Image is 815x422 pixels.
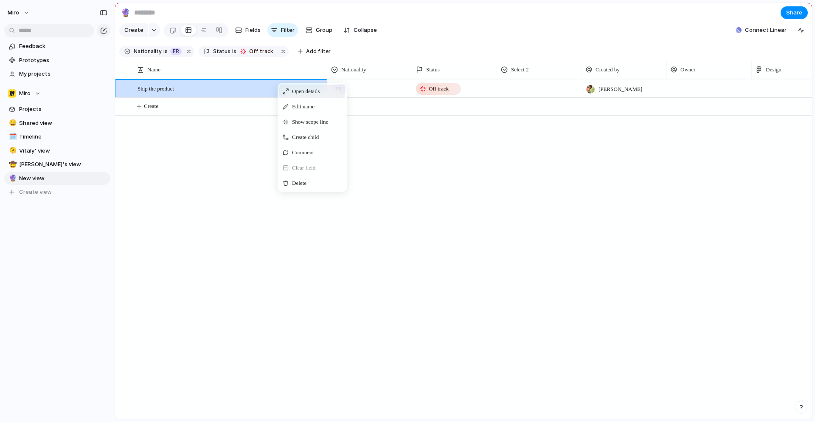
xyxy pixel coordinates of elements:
[8,133,16,141] button: 🗓️
[4,172,110,185] a: 🔮New view
[292,133,319,142] span: Create child
[124,26,143,34] span: Create
[292,118,328,126] span: Show scope line
[8,160,16,169] button: 🤠
[745,26,787,34] span: Connect Linear
[4,117,110,130] a: 😄Shared view
[4,87,110,100] button: Miro
[230,47,238,56] button: is
[4,68,110,80] a: My projects
[19,42,107,51] span: Feedback
[4,186,110,198] button: Create view
[786,8,802,17] span: Share
[4,54,110,67] a: Prototypes
[19,105,107,113] span: Projects
[732,24,790,37] button: Connect Linear
[232,23,264,37] button: Fields
[4,130,110,143] a: 🗓️Timeline
[4,103,110,116] a: Projects
[9,173,15,183] div: 🔮
[19,70,107,78] span: My projects
[781,6,808,19] button: Share
[8,119,16,127] button: 😄
[9,160,15,170] div: 🤠
[4,158,110,171] a: 🤠[PERSON_NAME]'s view
[9,132,15,142] div: 🗓️
[162,47,169,56] button: is
[292,179,306,187] span: Delete
[19,89,31,98] span: Miro
[19,119,107,127] span: Shared view
[301,23,337,37] button: Group
[4,6,34,20] button: miro
[237,47,278,56] button: Off track
[19,133,107,141] span: Timeline
[4,40,110,53] a: Feedback
[119,23,148,37] button: Create
[19,147,107,155] span: Vitaly' view
[4,144,110,157] a: 🫠Vitaly' view
[134,48,162,55] span: Nationality
[292,102,315,111] span: Edit name
[19,160,107,169] span: [PERSON_NAME]'s view
[213,48,230,55] span: Status
[292,164,315,172] span: Clear field
[19,174,107,183] span: New view
[119,6,132,20] button: 🔮
[8,174,16,183] button: 🔮
[8,147,16,155] button: 🫠
[8,8,19,17] span: miro
[340,23,380,37] button: Collapse
[293,45,336,57] button: Add filter
[19,56,107,65] span: Prototypes
[292,87,320,96] span: Open details
[316,26,332,34] span: Group
[163,48,168,55] span: is
[249,48,275,55] span: Off track
[9,146,15,156] div: 🫠
[173,48,179,55] span: FR
[19,188,52,196] span: Create view
[354,26,377,34] span: Collapse
[267,23,298,37] button: Filter
[121,7,130,18] div: 🔮
[278,83,347,192] div: Context Menu
[169,47,183,56] button: FR
[281,26,295,34] span: Filter
[232,48,236,55] span: is
[9,118,15,128] div: 😄
[306,48,331,55] span: Add filter
[245,26,261,34] span: Fields
[292,148,314,157] span: Comment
